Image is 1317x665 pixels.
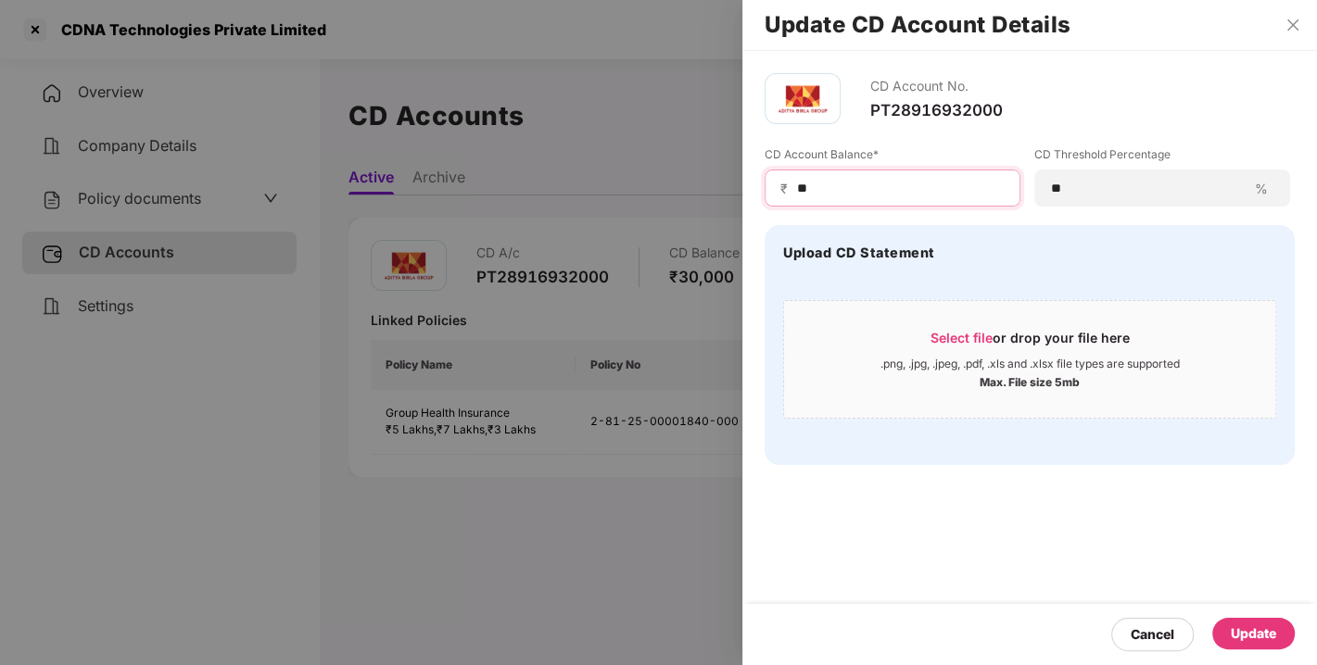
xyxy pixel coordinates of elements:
div: or drop your file here [931,329,1130,357]
h4: Upload CD Statement [783,244,935,262]
div: PT28916932000 [870,100,1003,120]
span: close [1285,18,1300,32]
button: Close [1280,17,1306,33]
label: CD Threshold Percentage [1034,146,1290,169]
div: Cancel [1131,624,1174,645]
div: .png, .jpg, .jpeg, .pdf, .xls and .xlsx file types are supported [880,357,1180,371]
h2: Update CD Account Details [765,15,1295,35]
span: ₹ [780,180,795,197]
span: % [1247,180,1275,197]
span: Select file [931,330,993,345]
label: CD Account Balance* [765,146,1020,169]
span: Select fileor drop your file here.png, .jpg, .jpeg, .pdf, .xls and .xlsx file types are supported... [784,315,1275,404]
div: Max. File size 5mb [980,371,1080,390]
div: Update [1231,623,1276,644]
div: CD Account No. [870,73,1003,100]
img: aditya.png [775,71,830,127]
